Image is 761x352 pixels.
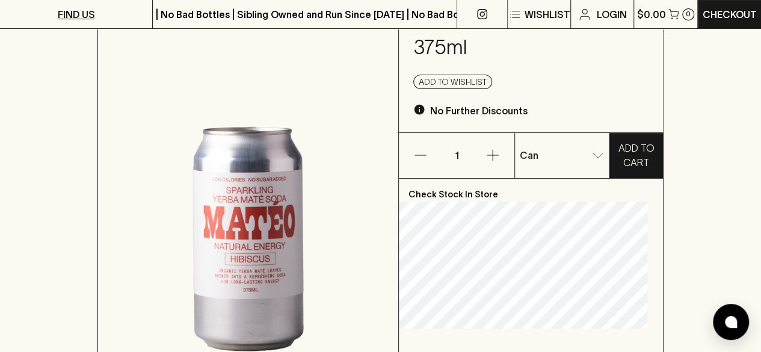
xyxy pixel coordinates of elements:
[515,143,609,167] div: Can
[525,7,570,22] p: Wishlist
[413,75,492,89] button: Add to wishlist
[609,133,663,178] button: ADD TO CART
[399,179,663,202] p: Check Stock In Store
[637,7,666,22] p: $0.00
[520,148,538,162] p: Can
[430,103,528,118] p: No Further Discounts
[442,133,471,178] p: 1
[703,7,757,22] p: Checkout
[725,316,737,328] img: bubble-icon
[58,7,95,22] p: FIND US
[686,11,691,17] p: 0
[615,141,657,170] p: ADD TO CART
[597,7,627,22] p: Login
